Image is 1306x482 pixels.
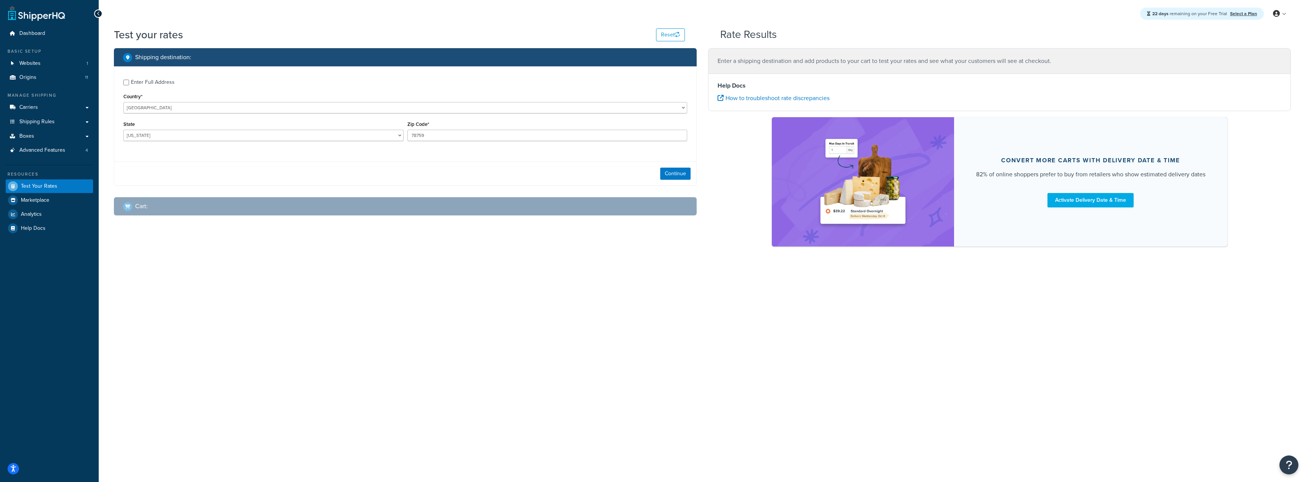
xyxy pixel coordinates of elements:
[815,129,910,235] img: feature-image-ddt-36eae7f7280da8017bfb280eaccd9c446f90b1fe08728e4019434db127062ab4.png
[6,71,93,85] a: Origins11
[1230,10,1257,17] a: Select a Plan
[407,121,429,127] label: Zip Code*
[6,207,93,221] a: Analytics
[6,71,93,85] li: Origins
[21,211,42,218] span: Analytics
[718,94,830,102] a: How to troubleshoot rate discrepancies
[85,74,88,81] span: 11
[6,221,93,235] a: Help Docs
[19,104,38,111] span: Carriers
[6,100,93,115] a: Carriers
[19,147,65,154] span: Advanced Features
[123,80,129,85] input: Enter Full Address
[19,74,36,81] span: Origins
[660,168,691,180] button: Continue
[19,133,34,140] span: Boxes
[19,30,45,37] span: Dashboard
[720,29,777,41] h2: Rate Results
[976,170,1205,179] div: 82% of online shoppers prefer to buy from retailers who show estimated delivery dates
[1152,10,1228,17] span: remaining on your Free Trial
[6,171,93,177] div: Resources
[1001,157,1180,164] div: Convert more carts with delivery date & time
[718,81,1281,90] h4: Help Docs
[6,143,93,157] a: Advanced Features4
[6,115,93,129] a: Shipping Rules
[1047,193,1134,207] a: Activate Delivery Date & Time
[6,143,93,157] li: Advanced Features
[21,197,49,204] span: Marketplace
[114,27,183,42] h1: Test your rates
[1152,10,1169,17] strong: 22 days
[19,60,41,67] span: Websites
[1279,455,1298,474] button: Open Resource Center
[123,121,135,127] label: State
[131,77,175,88] div: Enter Full Address
[6,129,93,143] a: Boxes
[6,48,93,55] div: Basic Setup
[656,28,685,41] button: Reset
[135,203,148,210] h2: Cart :
[718,56,1281,66] p: Enter a shipping destination and add products to your cart to test your rates and see what your c...
[6,193,93,207] a: Marketplace
[21,225,46,232] span: Help Docs
[87,60,88,67] span: 1
[6,57,93,71] a: Websites1
[21,183,57,190] span: Test Your Rates
[19,119,55,125] span: Shipping Rules
[6,92,93,99] div: Manage Shipping
[6,57,93,71] li: Websites
[85,147,88,154] span: 4
[6,179,93,193] a: Test Your Rates
[135,54,191,61] h2: Shipping destination :
[123,94,142,99] label: Country*
[6,27,93,41] a: Dashboard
